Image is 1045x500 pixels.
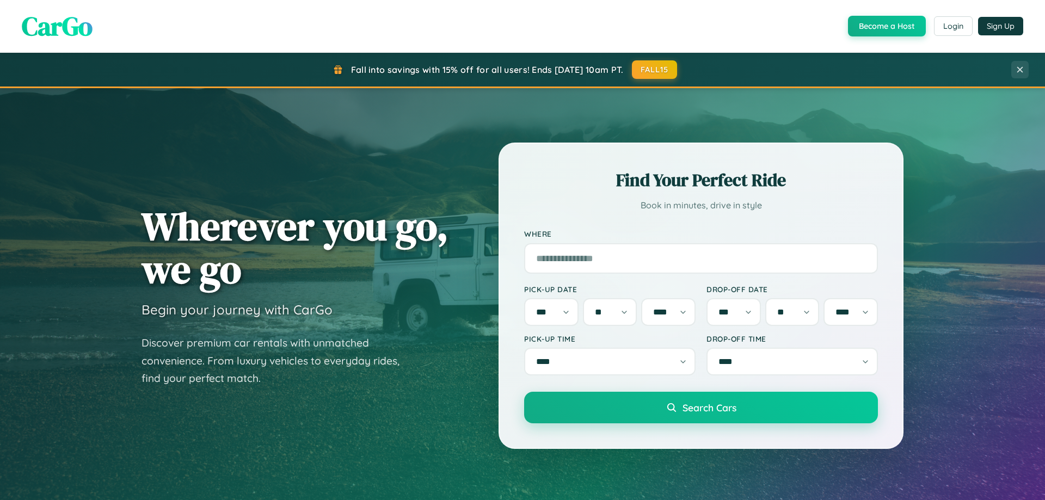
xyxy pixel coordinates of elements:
label: Drop-off Date [706,285,878,294]
label: Where [524,230,878,239]
p: Book in minutes, drive in style [524,197,878,213]
h3: Begin your journey with CarGo [142,301,333,318]
button: Search Cars [524,392,878,423]
h1: Wherever you go, we go [142,205,448,291]
label: Pick-up Time [524,334,696,343]
button: Become a Host [848,16,926,36]
span: CarGo [22,8,93,44]
label: Pick-up Date [524,285,696,294]
h2: Find Your Perfect Ride [524,168,878,192]
button: FALL15 [632,60,678,79]
button: Login [934,16,973,36]
button: Sign Up [978,17,1023,35]
span: Search Cars [683,402,736,413]
label: Drop-off Time [706,334,878,343]
span: Fall into savings with 15% off for all users! Ends [DATE] 10am PT. [351,64,624,75]
p: Discover premium car rentals with unmatched convenience. From luxury vehicles to everyday rides, ... [142,334,414,387]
